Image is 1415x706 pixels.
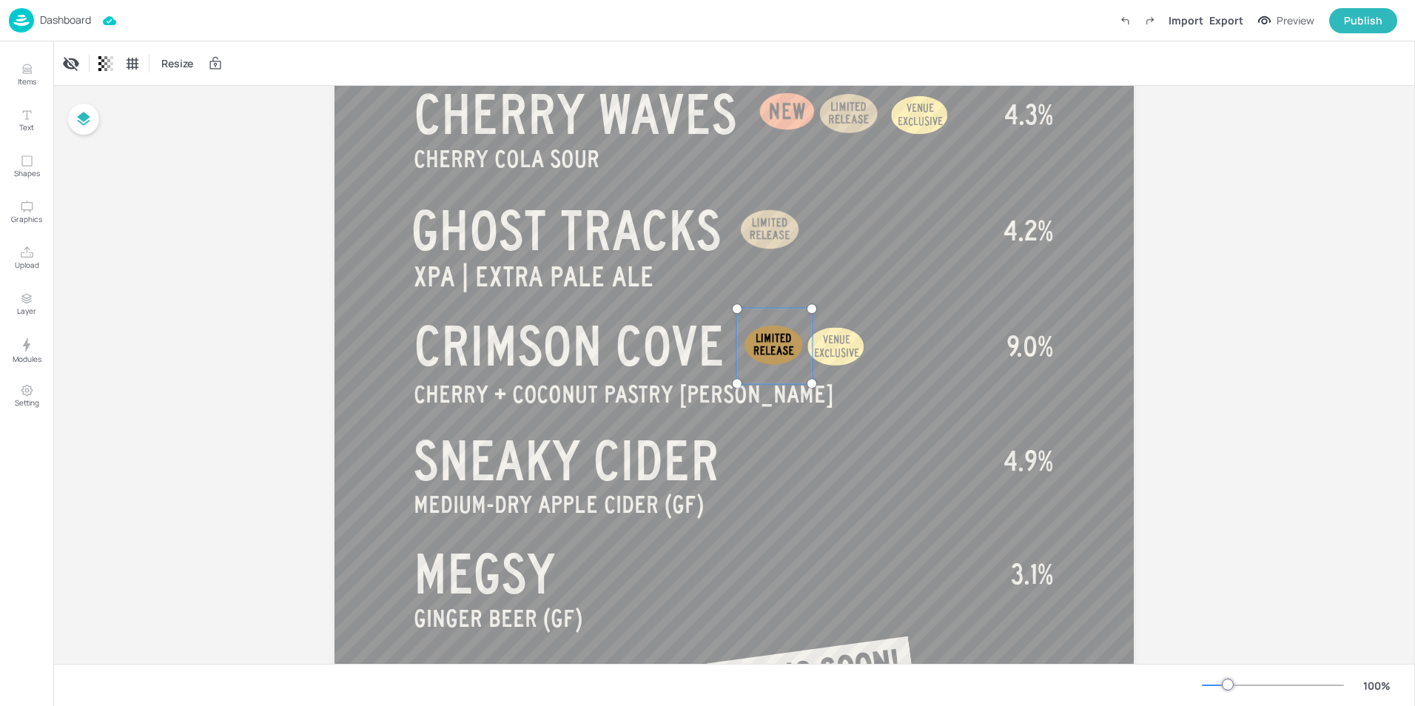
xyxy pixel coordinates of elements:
[1006,332,1053,361] span: 9.0%
[414,85,737,144] span: CHERRY WAVES
[1011,559,1053,589] span: 3.1%
[1137,8,1163,33] label: Redo (Ctrl + Y)
[1277,13,1314,29] div: Preview
[1004,216,1053,246] span: 4.2%
[1112,8,1137,33] label: Undo (Ctrl + Z)
[814,346,859,358] span: EXCLUSIVE
[40,15,91,25] p: Dashboard
[413,431,720,491] span: SNEAKY CIDER
[1169,13,1203,28] div: Import
[1209,13,1243,28] div: Export
[898,115,943,127] span: EXCLUSIVE
[1249,10,1323,32] button: Preview
[9,8,34,33] img: logo-86c26b7e.jpg
[414,262,654,292] span: XPA | EXTRA PALE ALE
[158,56,196,71] span: Resize
[907,102,934,114] span: VENUE
[1329,8,1397,33] button: Publish
[414,605,582,631] span: GINGER BEER (GF)
[414,545,555,604] span: MEGSY
[1004,446,1053,476] span: 4.9%
[414,381,833,407] span: CHERRY + COCONUT PASTRY [PERSON_NAME]
[411,201,722,260] span: GHOST TRACKS
[1344,13,1382,29] div: Publish
[823,334,850,346] span: VENUE
[414,491,704,517] span: MEDIUM-DRY APPLE CIDER (GF)
[1004,100,1053,130] span: 4.3%
[59,52,83,75] div: Display condition
[414,317,725,376] span: CRIMSON COVE
[414,146,599,172] span: CHERRY COLA SOUR
[1359,678,1394,693] div: 100 %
